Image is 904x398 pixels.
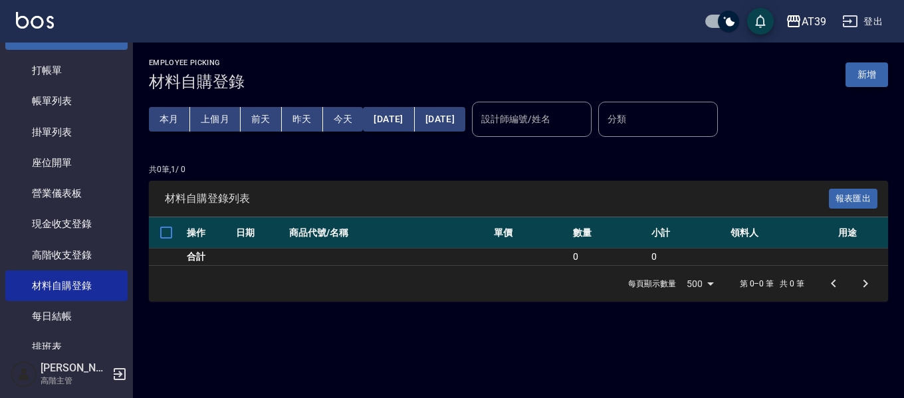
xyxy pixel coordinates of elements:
[241,107,282,132] button: 前天
[41,361,108,375] h5: [PERSON_NAME]
[286,217,491,249] th: 商品代號/名稱
[780,8,832,35] button: AT39
[570,249,648,266] td: 0
[149,72,245,91] h3: 材料自購登錄
[183,217,233,249] th: 操作
[5,209,128,239] a: 現金收支登錄
[190,107,241,132] button: 上個月
[681,266,719,302] div: 500
[829,189,878,209] button: 報表匯出
[11,361,37,387] img: Person
[740,278,804,290] p: 第 0–0 筆 共 0 筆
[5,332,128,362] a: 排班表
[41,375,108,387] p: 高階主管
[5,55,128,86] a: 打帳單
[837,9,888,34] button: 登出
[233,217,286,249] th: 日期
[628,278,676,290] p: 每頁顯示數量
[5,148,128,178] a: 座位開單
[727,217,835,249] th: 領料人
[5,178,128,209] a: 營業儀表板
[149,107,190,132] button: 本月
[648,217,727,249] th: 小計
[165,192,829,205] span: 材料自購登錄列表
[846,62,888,87] button: 新增
[183,249,233,266] td: 合計
[5,86,128,116] a: 帳單列表
[570,217,648,249] th: 數量
[5,117,128,148] a: 掛單列表
[747,8,774,35] button: save
[415,107,465,132] button: [DATE]
[363,107,414,132] button: [DATE]
[846,68,888,80] a: 新增
[802,13,826,30] div: AT39
[5,270,128,301] a: 材料自購登錄
[16,12,54,29] img: Logo
[829,191,878,204] a: 報表匯出
[323,107,364,132] button: 今天
[5,301,128,332] a: 每日結帳
[149,163,888,175] p: 共 0 筆, 1 / 0
[5,240,128,270] a: 高階收支登錄
[491,217,569,249] th: 單價
[282,107,323,132] button: 昨天
[149,58,245,67] h2: Employee Picking
[648,249,727,266] td: 0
